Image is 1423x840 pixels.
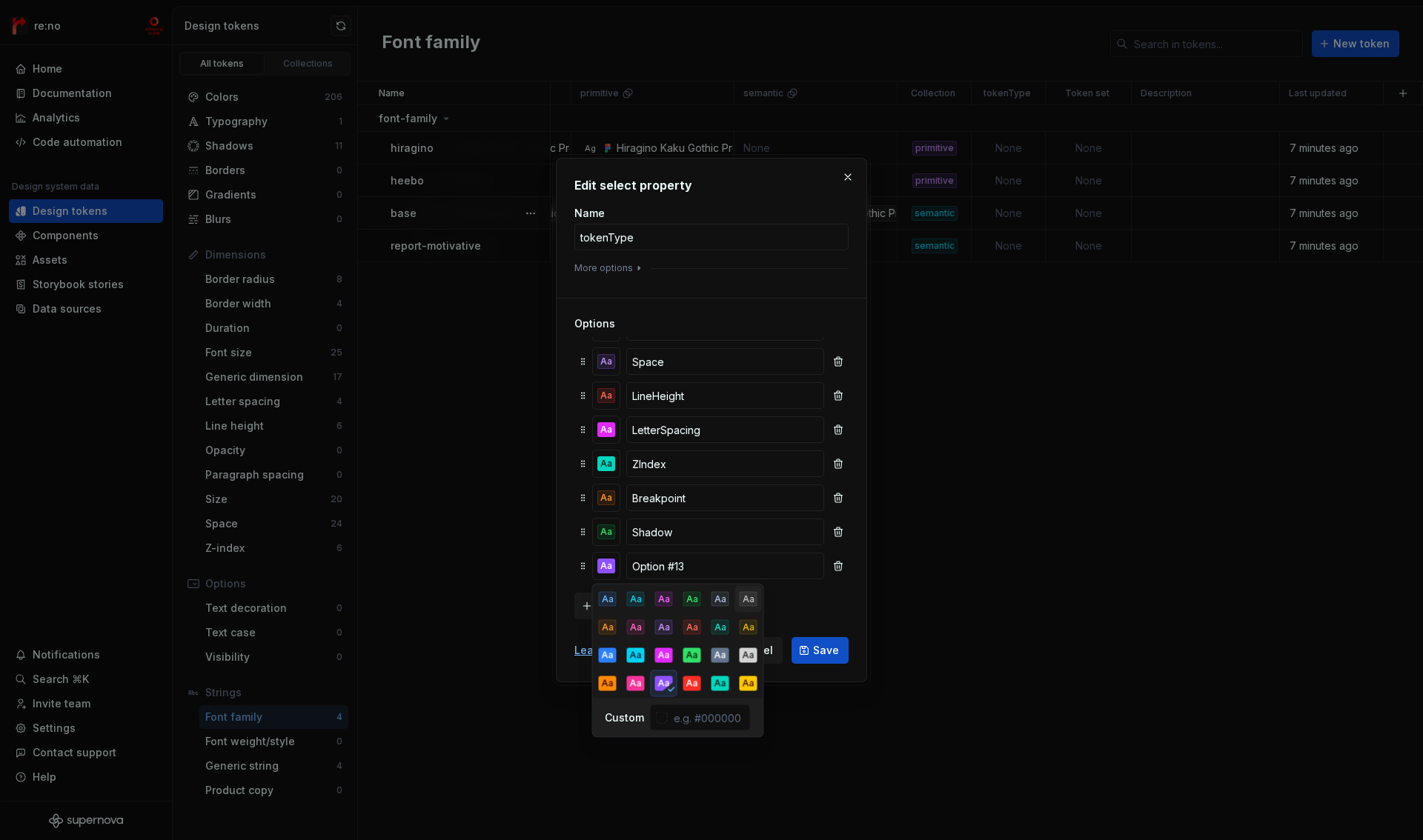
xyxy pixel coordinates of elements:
div: Aa [683,592,701,607]
div: Aa [599,676,617,691]
div: Aa [599,620,617,635]
button: Aa [593,382,620,409]
div: Aa [740,676,757,691]
div: Aa [599,592,617,607]
div: Aa [655,648,673,663]
button: Aa [679,642,706,669]
div: Aa [597,388,615,403]
button: Aa [679,670,706,697]
button: Aa [651,614,677,641]
span: Save [813,643,839,658]
div: Aa [627,648,645,663]
div: Aa [740,620,757,635]
div: Aa [711,620,729,635]
button: Aa [593,416,620,443]
button: Aa [593,484,620,511]
button: Aa [651,586,677,613]
div: Aa [597,490,615,505]
div: Aa [597,456,615,471]
div: Aa [597,559,615,573]
button: Aa [593,519,620,545]
button: Aa [594,586,621,613]
button: Aa [679,586,706,613]
div: Aa [683,648,701,663]
div: Custom [599,704,650,731]
button: Aa [651,642,677,669]
div: Aa [655,620,673,635]
button: Save [792,637,849,664]
div: Aa [711,648,729,663]
button: Aa [594,614,621,641]
div: Aa [597,354,615,369]
div: Aa [627,592,645,607]
h2: Edit select property [574,176,849,194]
button: Aa [623,642,649,669]
button: Aa [707,614,734,641]
button: Aa [707,642,734,669]
div: Aa [655,592,673,607]
label: Name [574,206,605,221]
button: Aa [735,586,762,613]
button: New option [574,593,666,619]
div: Aa [711,592,729,607]
div: Aa [597,422,615,437]
button: Aa [707,586,734,613]
button: Aa [623,586,649,613]
h3: Options [574,316,849,331]
button: Aa [593,450,620,477]
input: e.g. #000000 [668,704,751,731]
div: Aa [683,620,701,635]
button: More options [574,262,645,274]
button: Aa [735,642,762,669]
button: Aa [594,670,621,697]
button: Aa [735,614,762,641]
div: Aa [599,648,617,663]
div: Aa [627,620,645,635]
button: Aa [623,614,649,641]
button: Aa [735,670,762,697]
button: Aa [593,553,620,579]
button: Aa [679,614,706,641]
div: Aa [740,648,757,663]
button: Aa [707,670,734,697]
button: Aa [594,642,621,669]
button: Aa [593,348,620,375]
div: Aa [683,676,701,691]
div: Aa [597,524,615,539]
div: Aa [711,676,729,691]
div: Aa [740,592,757,607]
button: Aa [623,670,649,697]
button: Aa [651,670,677,697]
div: Aa [627,676,645,691]
div: Aa [655,676,673,691]
a: Learn more [574,643,646,658]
